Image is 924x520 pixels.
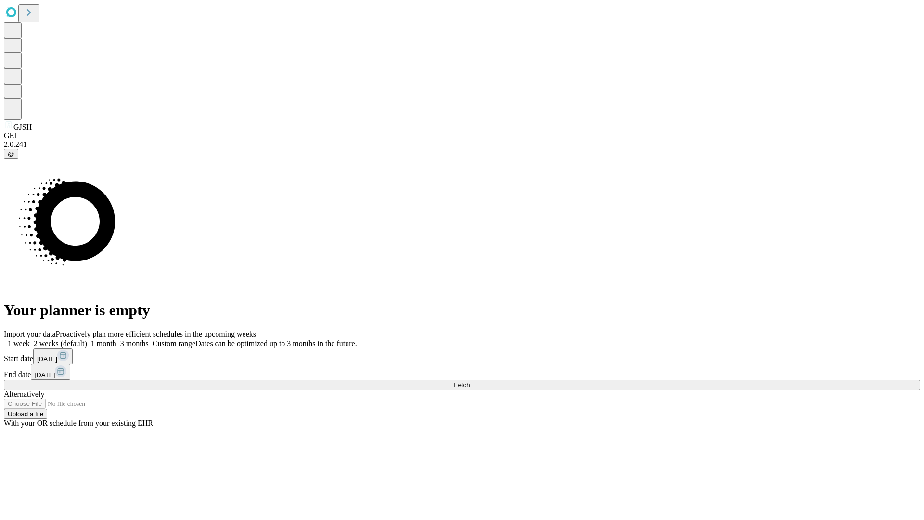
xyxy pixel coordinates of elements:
span: @ [8,150,14,157]
button: [DATE] [33,348,73,364]
button: Upload a file [4,409,47,419]
div: 2.0.241 [4,140,920,149]
span: 1 month [91,339,116,348]
span: Import your data [4,330,56,338]
div: Start date [4,348,920,364]
span: Dates can be optimized up to 3 months in the future. [195,339,357,348]
span: Fetch [454,381,470,389]
span: [DATE] [37,355,57,363]
button: Fetch [4,380,920,390]
span: With your OR schedule from your existing EHR [4,419,153,427]
span: 2 weeks (default) [34,339,87,348]
span: Proactively plan more efficient schedules in the upcoming weeks. [56,330,258,338]
span: [DATE] [35,371,55,378]
span: 1 week [8,339,30,348]
span: Custom range [153,339,195,348]
div: End date [4,364,920,380]
span: 3 months [120,339,149,348]
div: GEI [4,131,920,140]
h1: Your planner is empty [4,301,920,319]
button: @ [4,149,18,159]
span: Alternatively [4,390,44,398]
button: [DATE] [31,364,70,380]
span: GJSH [13,123,32,131]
